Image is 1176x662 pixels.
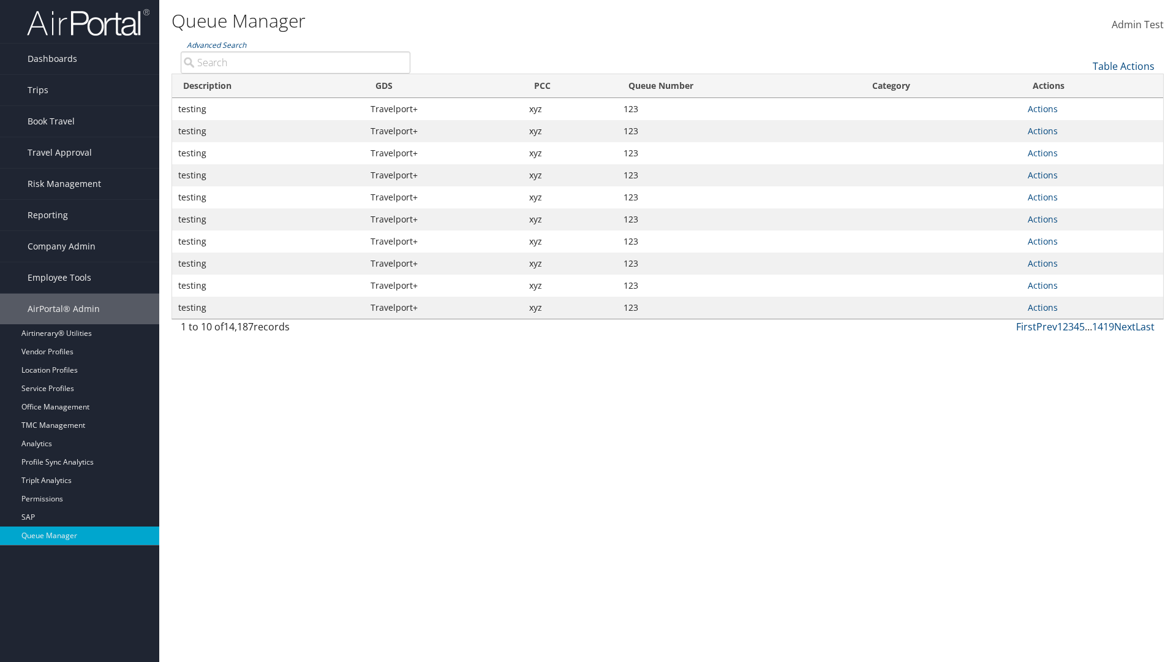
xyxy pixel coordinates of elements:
td: xyz [523,98,617,120]
td: 123 [617,253,861,275]
span: Book Travel [28,106,75,137]
a: 2 [1063,320,1068,333]
a: 5 [1079,320,1085,333]
td: testing [172,208,364,230]
img: airportal-logo.png [27,8,149,37]
td: testing [172,186,364,208]
td: 123 [617,120,861,142]
input: Advanced Search [181,51,410,74]
td: Travelport+ [364,253,523,275]
td: xyz [523,120,617,142]
span: Employee Tools [28,262,91,293]
td: Travelport+ [364,275,523,297]
td: testing [172,164,364,186]
td: xyz [523,253,617,275]
div: 1 to 10 of records [181,319,410,340]
td: xyz [523,142,617,164]
td: testing [172,142,364,164]
td: 123 [617,230,861,253]
th: Actions [1022,74,1163,98]
td: Travelport+ [364,186,523,208]
td: testing [172,120,364,142]
th: GDS: activate to sort column ascending [364,74,523,98]
a: Actions [1028,257,1058,269]
td: Travelport+ [364,142,523,164]
span: Travel Approval [28,137,92,168]
span: 14,187 [224,320,254,333]
th: Description: activate to sort column ascending [172,74,364,98]
td: Travelport+ [364,98,523,120]
td: 123 [617,186,861,208]
span: Trips [28,75,48,105]
td: 123 [617,275,861,297]
td: testing [172,98,364,120]
th: Category: activate to sort column ascending [861,74,1022,98]
a: Admin Test [1112,6,1164,44]
a: Actions [1028,280,1058,291]
span: Reporting [28,200,68,230]
td: Travelport+ [364,297,523,319]
td: xyz [523,275,617,297]
a: Actions [1028,169,1058,181]
td: xyz [523,164,617,186]
td: xyz [523,186,617,208]
a: Actions [1028,235,1058,247]
a: Prev [1036,320,1057,333]
span: AirPortal® Admin [28,294,100,324]
td: xyz [523,230,617,253]
a: Next [1114,320,1136,333]
a: Advanced Search [187,40,246,50]
a: 1 [1057,320,1063,333]
td: testing [172,230,364,253]
span: … [1085,320,1092,333]
td: xyz [523,297,617,319]
a: First [1016,320,1036,333]
a: Actions [1028,103,1058,115]
a: Actions [1028,213,1058,225]
th: PCC: activate to sort column ascending [523,74,617,98]
td: testing [172,275,364,297]
td: testing [172,253,364,275]
td: 123 [617,208,861,230]
th: Queue Number: activate to sort column ascending [617,74,861,98]
a: 1419 [1092,320,1114,333]
td: 123 [617,297,861,319]
span: Company Admin [28,231,96,262]
h1: Queue Manager [171,8,833,34]
span: Risk Management [28,169,101,199]
td: Travelport+ [364,230,523,253]
a: Actions [1028,302,1058,313]
td: Travelport+ [364,120,523,142]
td: Travelport+ [364,208,523,230]
a: Table Actions [1093,59,1155,73]
td: 123 [617,98,861,120]
span: Admin Test [1112,18,1164,31]
span: Dashboards [28,44,77,74]
a: Actions [1028,191,1058,203]
td: 123 [617,142,861,164]
td: Travelport+ [364,164,523,186]
a: 4 [1074,320,1079,333]
a: 3 [1068,320,1074,333]
a: Actions [1028,147,1058,159]
td: xyz [523,208,617,230]
td: 123 [617,164,861,186]
a: Actions [1028,125,1058,137]
td: testing [172,297,364,319]
a: Last [1136,320,1155,333]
